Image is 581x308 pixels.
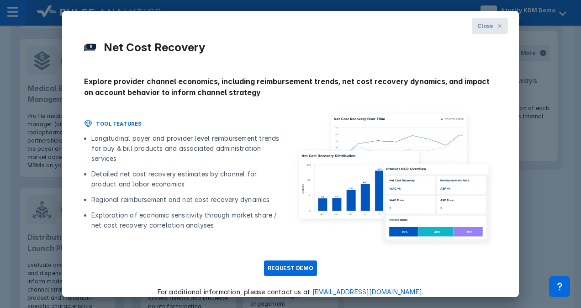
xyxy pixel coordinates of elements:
[91,210,280,230] li: Exploration of economic sensitivity through market share / net cost recovery correlation analyses
[91,169,280,189] li: Detailed net cost recovery estimates by channel for product and labor economics
[96,120,142,128] h2: TOOL FEATURES
[264,260,317,276] button: REQUEST DEMO
[91,133,280,164] li: Longitudinal payer and provider level reimbursement trends for buy & bill products and associated...
[549,276,570,297] div: Contact Support
[91,195,280,205] li: Regional reimbursement and net cost recovery dynamics
[472,18,508,34] button: Close
[104,41,205,54] h2: Net Cost Recovery
[253,250,328,287] a: REQUEST DEMO
[84,76,497,98] h2: Explore provider channel economics, including reimbursement trends, net cost recovery dynamics, a...
[477,22,493,30] span: Close
[290,109,497,250] img: image_ncr_2x.png
[312,288,423,296] a: [EMAIL_ADDRESS][DOMAIN_NAME]
[158,287,424,297] p: For additional information, please contact us at .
